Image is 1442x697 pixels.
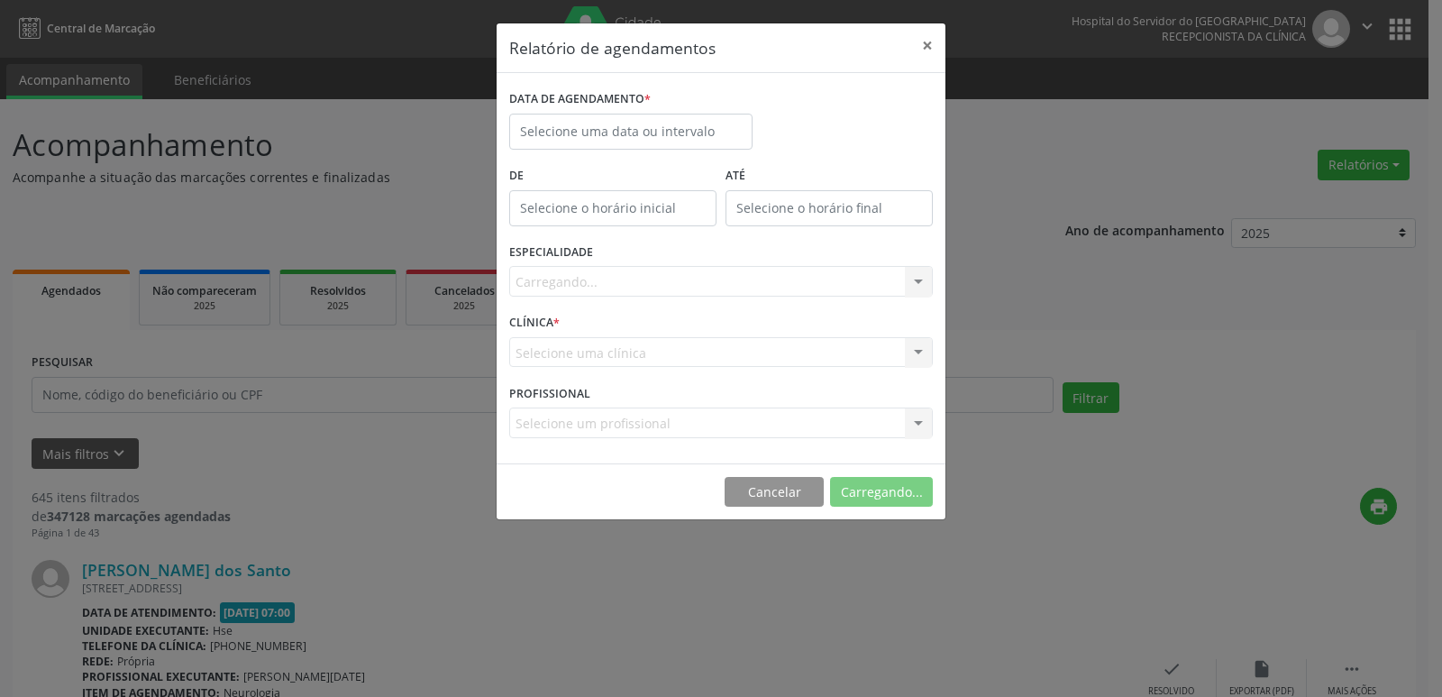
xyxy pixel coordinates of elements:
[909,23,945,68] button: Close
[509,86,651,114] label: DATA DE AGENDAMENTO
[509,162,716,190] label: De
[726,190,933,226] input: Selecione o horário final
[509,190,716,226] input: Selecione o horário inicial
[509,114,753,150] input: Selecione uma data ou intervalo
[830,477,933,508] button: Carregando...
[725,477,824,508] button: Cancelar
[509,239,593,267] label: ESPECIALIDADE
[509,380,590,408] label: PROFISSIONAL
[509,36,716,60] h5: Relatório de agendamentos
[726,162,933,190] label: ATÉ
[509,309,560,337] label: CLÍNICA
